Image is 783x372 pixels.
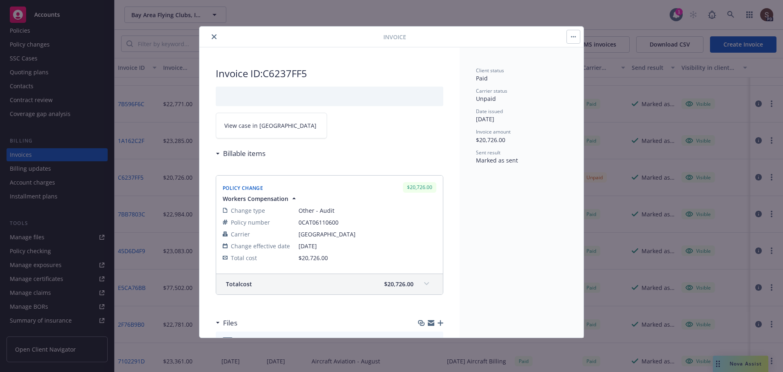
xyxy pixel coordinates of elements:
div: $20,726.00 [403,182,436,192]
button: preview file [433,336,440,345]
span: Other - Audit [299,206,436,215]
span: Invoice amount [476,128,511,135]
span: [DATE] [299,242,436,250]
span: $20,726.00 [384,280,414,288]
button: close [209,32,219,42]
h3: Billable items [223,148,265,159]
span: Workers Compensation [223,194,288,203]
span: Carrier status [476,87,507,94]
span: Total cost [226,280,252,288]
button: Workers Compensation [223,194,298,203]
span: pdf [223,337,232,343]
a: View case in [GEOGRAPHIC_DATA] [216,113,327,138]
span: Unpaid [476,95,496,102]
div: Files [216,318,237,328]
div: Totalcost$20,726.00 [216,274,443,294]
span: Sent result [476,149,500,156]
span: Carrier [231,230,250,238]
span: Total cost [231,254,257,262]
span: $20,726.00 [299,254,328,262]
div: Billable items [216,148,265,159]
span: Change effective date [231,242,290,250]
span: Invoice [383,33,406,41]
span: View case in [GEOGRAPHIC_DATA] [224,121,316,130]
span: Change type [231,206,265,215]
div: 2023 Workers Comp.pdf [239,336,305,345]
span: Marked as sent [476,156,518,164]
span: [DATE] [476,115,494,123]
h2: Invoice ID: C6237FF5 [216,67,443,80]
span: $20,726.00 [476,136,505,144]
span: Policy number [231,218,270,227]
span: Date issued [476,108,503,115]
span: 0CAT06110600 [299,218,436,227]
h3: Files [223,318,237,328]
span: Paid [476,74,488,82]
span: [GEOGRAPHIC_DATA] [299,230,436,238]
span: Policy Change [223,185,263,192]
button: download file [420,336,426,345]
span: Client status [476,67,504,74]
